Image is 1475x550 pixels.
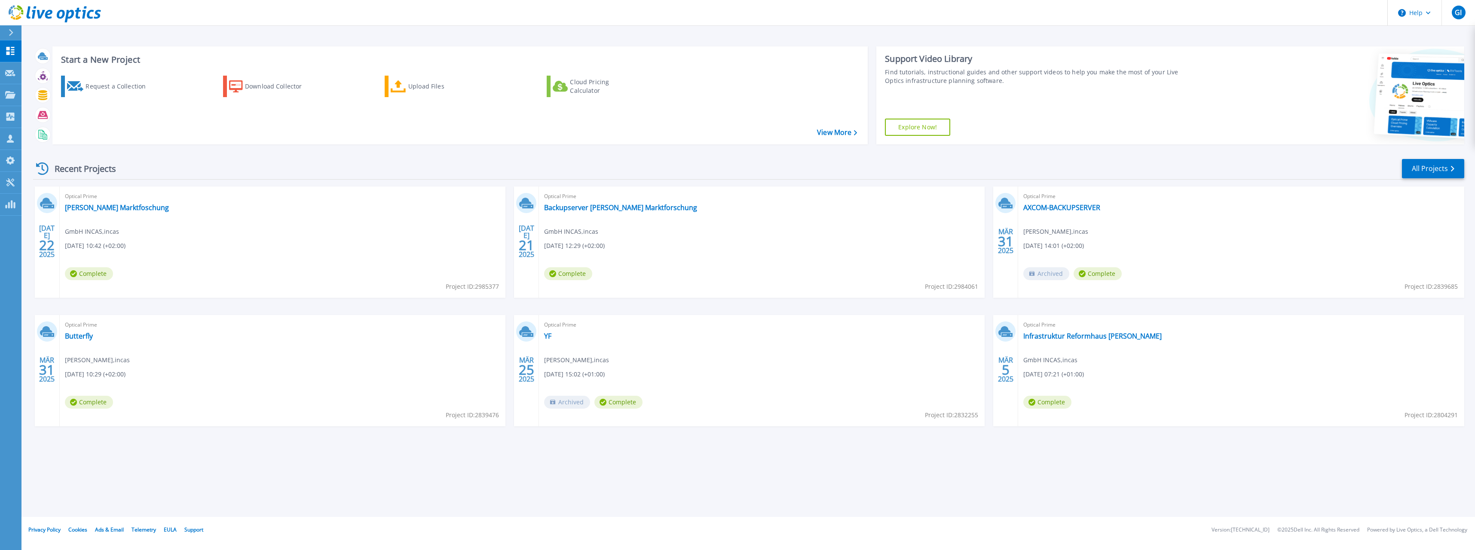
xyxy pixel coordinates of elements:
span: Complete [544,267,592,280]
span: 5 [1002,366,1010,373]
span: 25 [519,366,534,373]
a: Download Collector [223,76,319,97]
span: GmbH INCAS , incas [1023,355,1077,365]
span: Optical Prime [544,320,979,330]
span: Archived [1023,267,1069,280]
a: Upload Files [385,76,480,97]
span: Optical Prime [65,192,500,201]
a: Privacy Policy [28,526,61,533]
a: Telemetry [132,526,156,533]
li: Version: [TECHNICAL_ID] [1212,527,1270,533]
li: © 2025 Dell Inc. All Rights Reserved [1277,527,1359,533]
span: Complete [65,396,113,409]
div: Cloud Pricing Calculator [570,78,639,95]
li: Powered by Live Optics, a Dell Technology [1367,527,1467,533]
span: 22 [39,241,55,249]
span: [DATE] 10:42 (+02:00) [65,241,125,251]
span: [DATE] 14:01 (+02:00) [1023,241,1084,251]
a: [PERSON_NAME] Marktfoschung [65,203,169,212]
span: 31 [39,366,55,373]
a: Butterfly [65,332,93,340]
span: [DATE] 15:02 (+01:00) [544,370,605,379]
span: [DATE] 07:21 (+01:00) [1023,370,1084,379]
div: Find tutorials, instructional guides and other support videos to help you make the most of your L... [885,68,1192,85]
div: MÄR 2025 [998,226,1014,257]
span: 21 [519,241,534,249]
a: View More [817,128,857,137]
div: Recent Projects [33,158,128,179]
span: Complete [1074,267,1122,280]
a: Support [184,526,203,533]
a: Request a Collection [61,76,157,97]
a: Explore Now! [885,119,950,136]
a: Cookies [68,526,87,533]
span: Optical Prime [1023,192,1459,201]
div: MÄR 2025 [39,354,55,385]
span: 31 [998,238,1013,245]
div: MÄR 2025 [998,354,1014,385]
span: Optical Prime [65,320,500,330]
div: MÄR 2025 [518,354,535,385]
h3: Start a New Project [61,55,857,64]
span: Complete [1023,396,1071,409]
span: GI [1455,9,1462,16]
a: AXCOM-BACKUPSERVER [1023,203,1100,212]
div: [DATE] 2025 [518,226,535,257]
div: Upload Files [408,78,477,95]
span: Project ID: 2804291 [1405,410,1458,420]
a: EULA [164,526,177,533]
span: [PERSON_NAME] , incas [65,355,130,365]
span: Optical Prime [1023,320,1459,330]
a: Infrastruktur Reformhaus [PERSON_NAME] [1023,332,1162,340]
div: Support Video Library [885,53,1192,64]
a: Backupserver [PERSON_NAME] Marktforschung [544,203,697,212]
a: YF [544,332,551,340]
a: Cloud Pricing Calculator [547,76,643,97]
span: GmbH INCAS , incas [65,227,119,236]
span: Archived [544,396,590,409]
div: Request a Collection [86,78,154,95]
span: [DATE] 12:29 (+02:00) [544,241,605,251]
span: Complete [594,396,643,409]
span: Project ID: 2832255 [925,410,978,420]
a: Ads & Email [95,526,124,533]
span: Project ID: 2839685 [1405,282,1458,291]
span: Project ID: 2985377 [446,282,499,291]
span: Optical Prime [544,192,979,201]
span: Project ID: 2839476 [446,410,499,420]
span: Complete [65,267,113,280]
a: All Projects [1402,159,1464,178]
span: GmbH INCAS , incas [544,227,598,236]
div: Download Collector [245,78,314,95]
span: [PERSON_NAME] , incas [1023,227,1088,236]
span: [PERSON_NAME] , incas [544,355,609,365]
div: [DATE] 2025 [39,226,55,257]
span: Project ID: 2984061 [925,282,978,291]
span: [DATE] 10:29 (+02:00) [65,370,125,379]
